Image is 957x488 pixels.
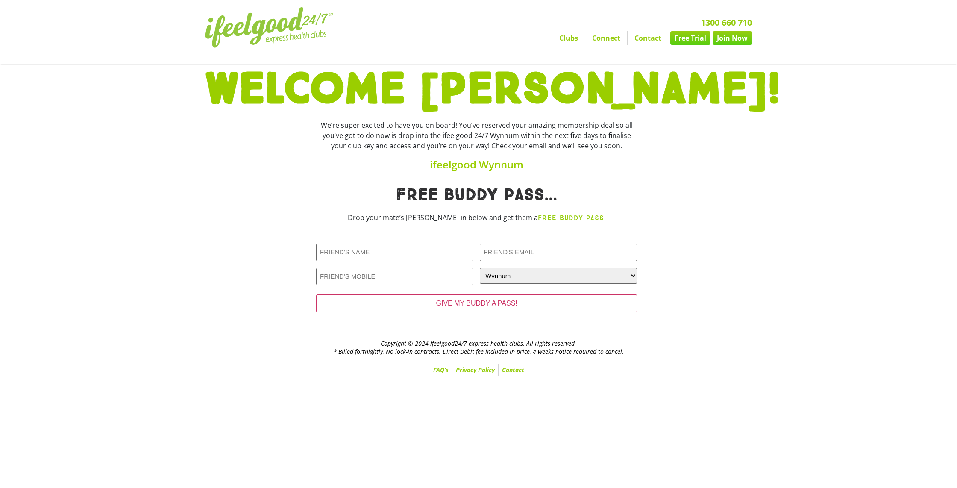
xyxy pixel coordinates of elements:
nav: Menu [205,364,752,376]
h1: Free Buddy pass... [316,187,637,204]
h1: WELCOME [PERSON_NAME]! [205,68,752,112]
h4: ifeelgood Wynnum [316,159,637,170]
p: Drop your mate’s [PERSON_NAME] in below and get them a ! [316,212,637,223]
a: FAQ’s [430,364,452,376]
a: Contact [628,31,668,45]
a: Connect [585,31,627,45]
a: Privacy Policy [452,364,498,376]
h2: Copyright © 2024 ifeelgood24/7 express health clubs. All rights reserved. * Billed fortnightly, N... [205,340,752,355]
input: FRIEND'S EMAIL [480,244,637,261]
a: Join Now [713,31,752,45]
nav: Menu [399,31,752,45]
strong: FREE BUDDY PASS [538,214,604,222]
input: FRIEND'S NAME [316,244,473,261]
a: Free Trial [670,31,710,45]
a: Contact [499,364,528,376]
input: FRIEND'S MOBILE [316,268,473,285]
div: We’re super excited to have you on board! You’ve reserved your amazing membership deal so all you... [316,120,637,151]
a: Clubs [552,31,585,45]
input: GIVE MY BUDDY A PASS! [316,294,637,312]
a: 1300 660 710 [701,17,752,28]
